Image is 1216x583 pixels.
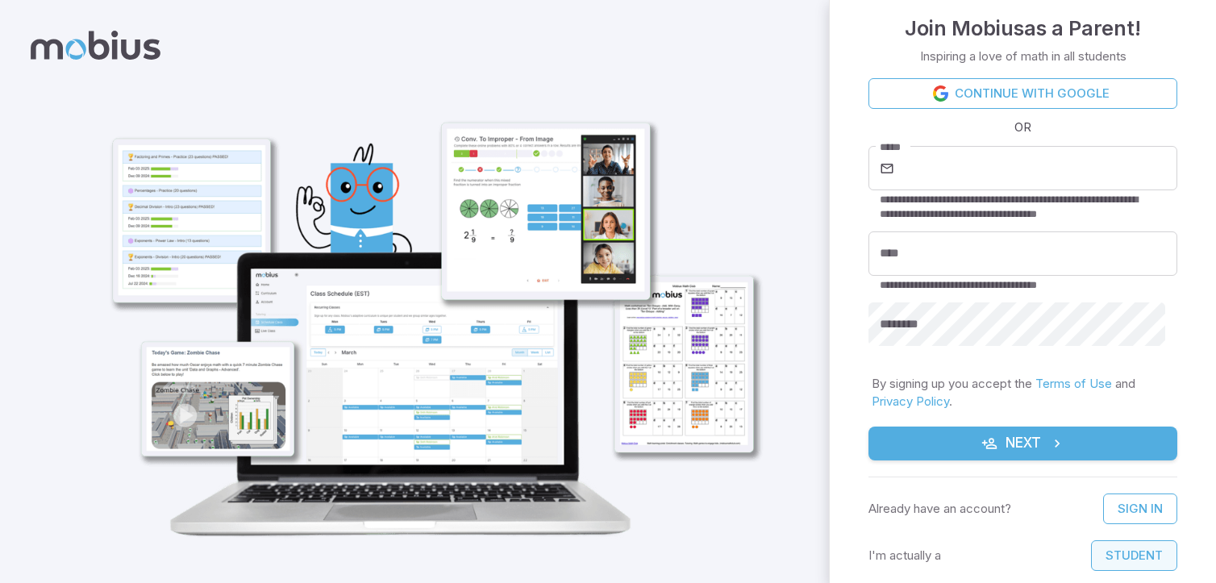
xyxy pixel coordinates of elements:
a: Sign In [1103,493,1177,524]
a: Continue with Google [868,78,1177,109]
a: Privacy Policy [872,394,949,409]
button: Next [868,427,1177,460]
a: Terms of Use [1035,376,1112,391]
span: OR [1010,119,1035,136]
img: parent_1-illustration [77,45,777,558]
p: Already have an account? [868,500,1011,518]
h4: Join Mobius as a Parent ! [905,12,1141,44]
p: I'm actually a [868,547,941,564]
button: Student [1091,540,1177,571]
p: By signing up you accept the and . [872,375,1174,410]
p: Inspiring a love of math in all students [920,48,1126,65]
